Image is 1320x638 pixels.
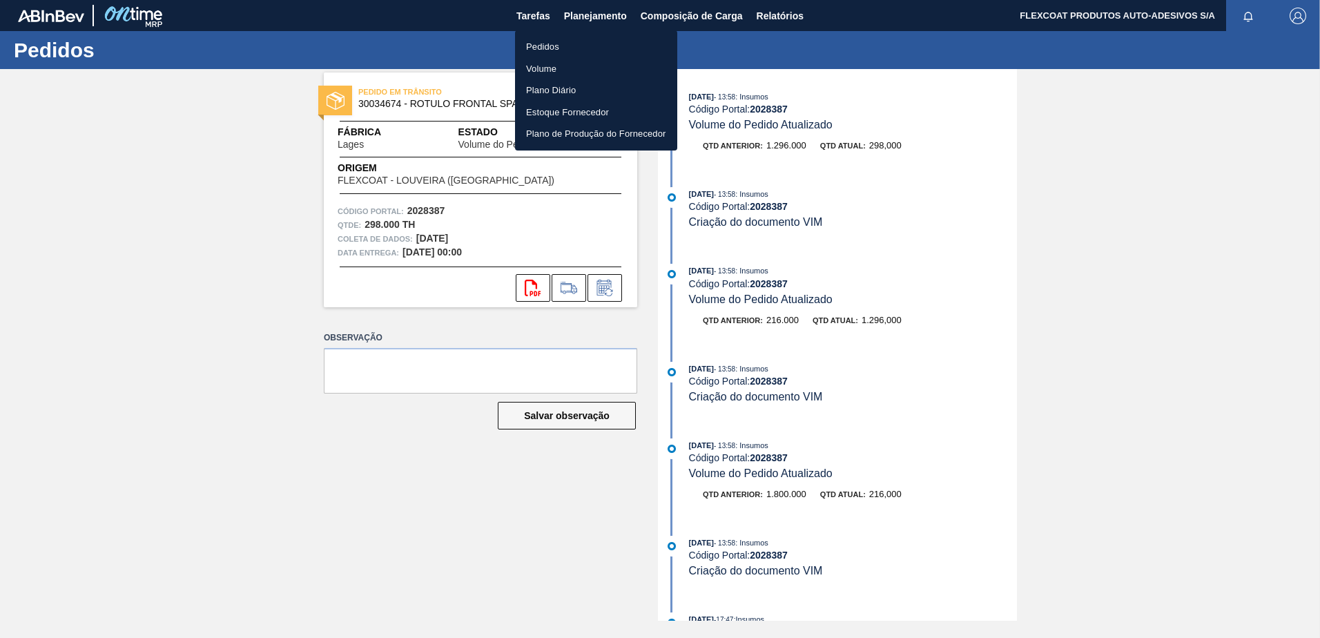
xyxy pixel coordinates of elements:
a: Pedidos [515,36,677,58]
a: Volume [515,58,677,80]
a: Plano de Produção do Fornecedor [515,123,677,145]
a: Plano Diário [515,79,677,101]
a: Estoque Fornecedor [515,101,677,124]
